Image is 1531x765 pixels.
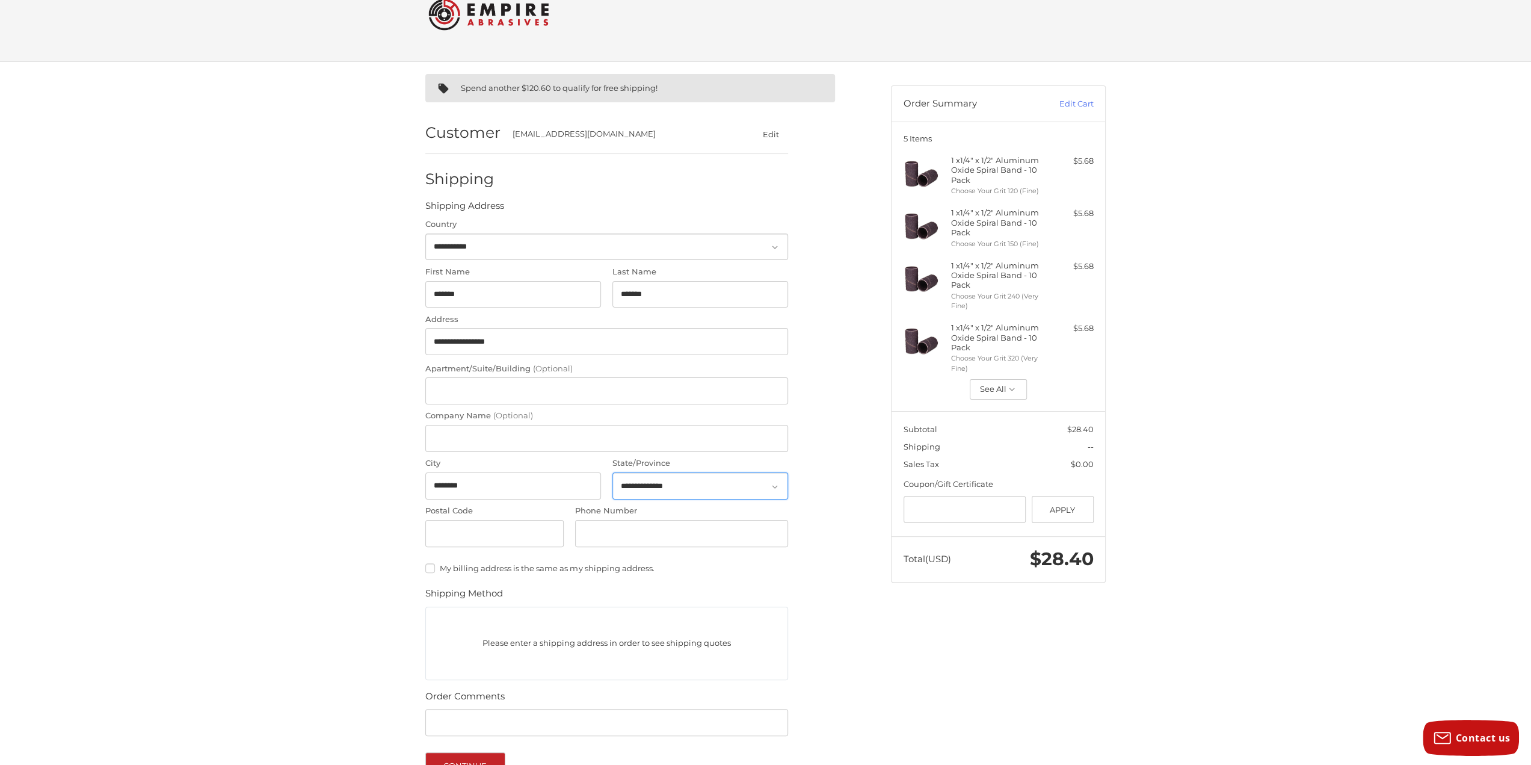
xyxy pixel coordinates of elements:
[970,379,1027,400] button: See All
[425,199,504,218] legend: Shipping Address
[425,505,564,517] label: Postal Code
[425,563,788,573] label: My billing address is the same as my shipping address.
[425,410,788,422] label: Company Name
[1456,731,1511,745] span: Contact us
[425,587,503,606] legend: Shipping Method
[951,353,1043,373] li: Choose Your Grit 320 (Very Fine)
[612,457,788,469] label: State/Province
[1046,155,1094,167] div: $5.68
[904,496,1026,523] input: Gift Certificate or Coupon Code
[951,323,1043,352] h4: 1 x 1/4" x 1/2" Aluminum Oxide Spiral Band - 10 Pack
[425,266,601,278] label: First Name
[513,128,730,140] div: [EMAIL_ADDRESS][DOMAIN_NAME]
[904,553,951,565] span: Total (USD)
[1046,323,1094,335] div: $5.68
[425,690,505,709] legend: Order Comments
[904,479,1094,491] div: Coupon/Gift Certificate
[951,186,1043,196] li: Choose Your Grit 120 (Fine)
[1033,98,1094,110] a: Edit Cart
[951,261,1043,290] h4: 1 x 1/4" x 1/2" Aluminum Oxide Spiral Band - 10 Pack
[612,266,788,278] label: Last Name
[951,155,1043,185] h4: 1 x 1/4" x 1/2" Aluminum Oxide Spiral Band - 10 Pack
[425,314,788,326] label: Address
[904,134,1094,143] h3: 5 Items
[951,239,1043,249] li: Choose Your Grit 150 (Fine)
[904,459,939,469] span: Sales Tax
[425,170,496,188] h2: Shipping
[493,410,533,420] small: (Optional)
[1088,442,1094,451] span: --
[533,364,573,373] small: (Optional)
[461,83,658,93] span: Spend another $120.60 to qualify for free shipping!
[753,125,788,143] button: Edit
[575,505,788,517] label: Phone Number
[425,457,601,469] label: City
[425,363,788,375] label: Apartment/Suite/Building
[951,208,1043,237] h4: 1 x 1/4" x 1/2" Aluminum Oxide Spiral Band - 10 Pack
[425,123,501,142] h2: Customer
[1046,261,1094,273] div: $5.68
[1046,208,1094,220] div: $5.68
[1071,459,1094,469] span: $0.00
[426,631,787,655] p: Please enter a shipping address in order to see shipping quotes
[425,218,788,231] label: Country
[904,98,1033,110] h3: Order Summary
[951,291,1043,311] li: Choose Your Grit 240 (Very Fine)
[1423,720,1519,756] button: Contact us
[1030,548,1094,570] span: $28.40
[1067,424,1094,434] span: $28.40
[904,442,940,451] span: Shipping
[904,424,937,434] span: Subtotal
[1032,496,1094,523] button: Apply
